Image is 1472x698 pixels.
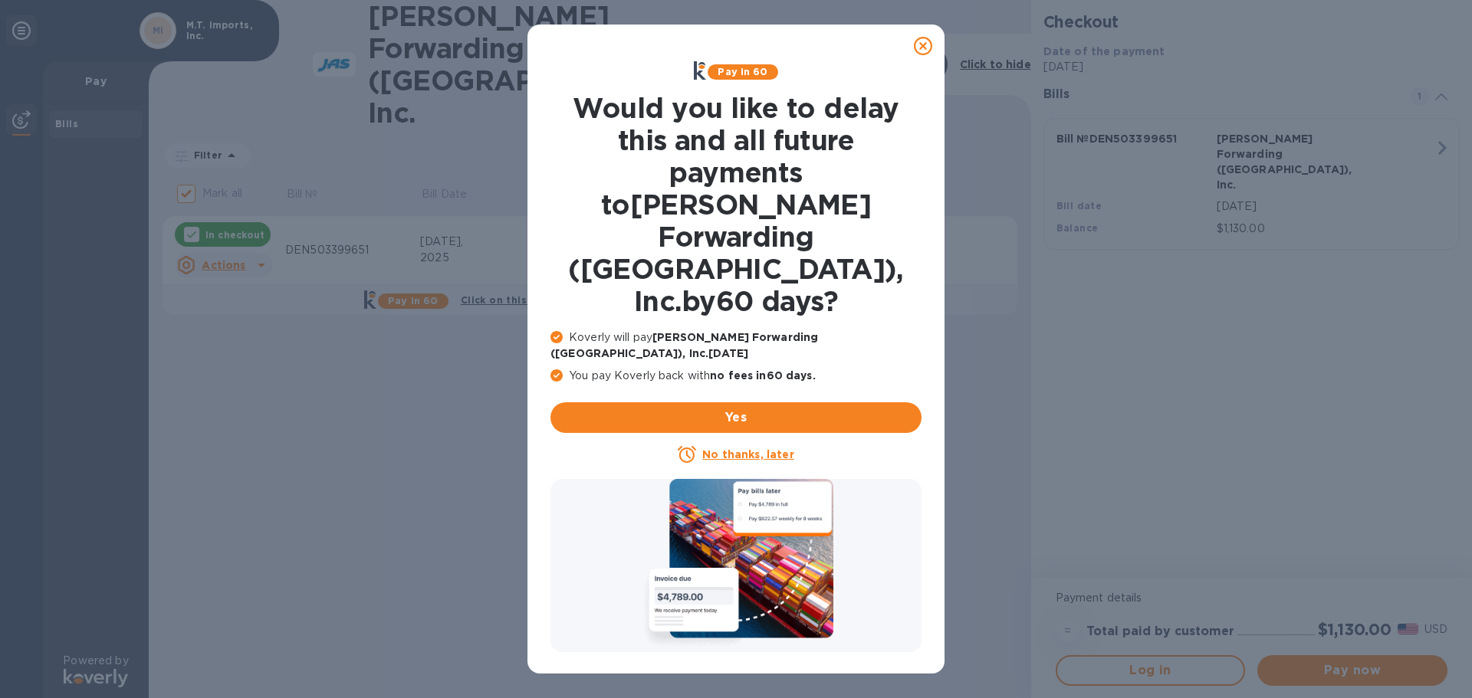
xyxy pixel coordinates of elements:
[550,331,818,359] b: [PERSON_NAME] Forwarding ([GEOGRAPHIC_DATA]), Inc. [DATE]
[550,329,922,362] p: Koverly will pay
[563,408,909,427] span: Yes
[718,66,767,77] b: Pay in 60
[702,448,793,460] u: No thanks, later
[710,369,815,382] b: no fees in 60 days .
[550,402,922,433] button: Yes
[550,368,922,384] p: You pay Koverly back with
[550,92,922,317] h1: Would you like to delay this and all future payments to [PERSON_NAME] Forwarding ([GEOGRAPHIC_DAT...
